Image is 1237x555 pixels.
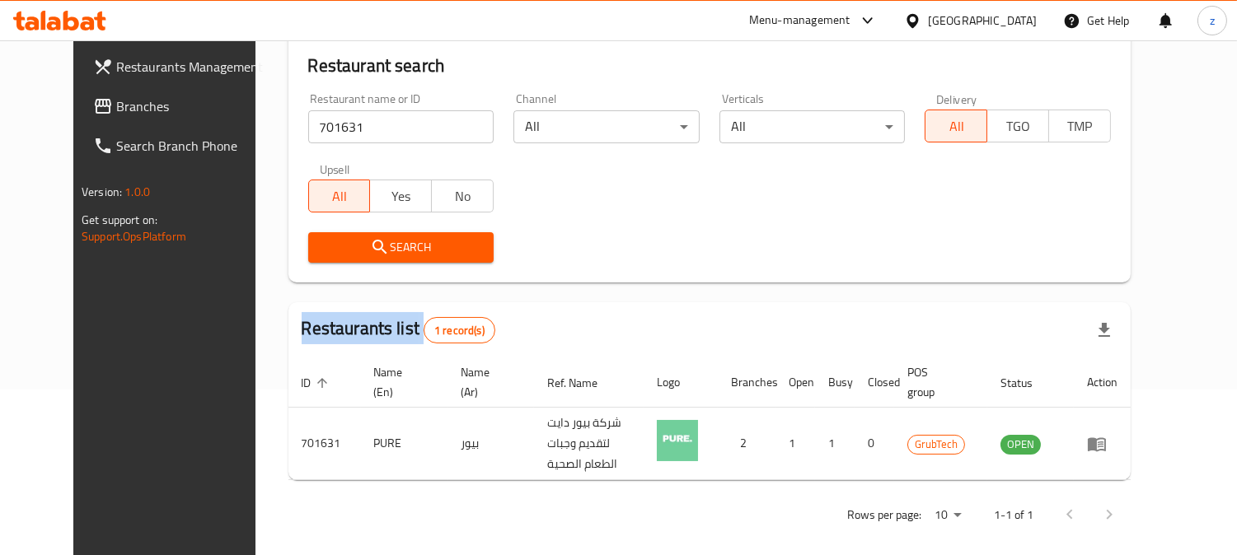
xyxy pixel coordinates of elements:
[644,357,718,408] th: Logo
[775,408,815,480] td: 1
[82,226,186,247] a: Support.OpsPlatform
[513,110,700,143] div: All
[1085,310,1124,350] div: Export file
[1000,435,1041,454] span: OPEN
[1087,434,1118,454] div: Menu
[1074,357,1131,408] th: Action
[308,54,1111,78] h2: Restaurant search
[82,209,157,231] span: Get support on:
[424,323,494,338] span: 1 record(s)
[718,357,775,408] th: Branches
[124,181,150,203] span: 1.0.0
[908,435,964,454] span: GrubTech
[936,93,977,105] label: Delivery
[308,180,371,212] button: All
[447,408,534,480] td: بيور
[1056,114,1104,138] span: TMP
[986,110,1049,142] button: TGO
[925,110,987,142] button: All
[815,408,855,480] td: 1
[815,357,855,408] th: Busy
[438,184,487,208] span: No
[855,408,894,480] td: 0
[994,114,1043,138] span: TGO
[994,505,1033,525] p: 1-1 of 1
[1000,373,1054,393] span: Status
[847,505,921,525] p: Rows per page:
[316,184,364,208] span: All
[80,47,280,86] a: Restaurants Management
[1000,435,1041,455] div: OPEN
[928,503,968,528] div: Rows per page:
[775,357,815,408] th: Open
[749,11,850,30] div: Menu-management
[288,357,1131,480] table: enhanced table
[302,316,495,343] h2: Restaurants list
[288,408,361,480] td: 701631
[424,317,495,343] div: Total records count
[932,114,981,138] span: All
[461,362,514,402] span: Name (Ar)
[308,232,494,263] button: Search
[369,180,432,212] button: Yes
[907,362,968,402] span: POS group
[116,96,267,116] span: Branches
[374,362,428,402] span: Name (En)
[928,12,1037,30] div: [GEOGRAPHIC_DATA]
[377,184,425,208] span: Yes
[116,57,267,77] span: Restaurants Management
[80,126,280,166] a: Search Branch Phone
[431,180,494,212] button: No
[308,110,494,143] input: Search for restaurant name or ID..
[302,373,333,393] span: ID
[855,357,894,408] th: Closed
[361,408,447,480] td: PURE
[116,136,267,156] span: Search Branch Phone
[320,163,350,175] label: Upsell
[657,420,698,461] img: PURE
[547,373,619,393] span: Ref. Name
[1048,110,1111,142] button: TMP
[719,110,906,143] div: All
[82,181,122,203] span: Version:
[534,408,644,480] td: شركة بيور دايت لتقديم وجبات الطعام الصحية
[321,237,481,258] span: Search
[718,408,775,480] td: 2
[1210,12,1215,30] span: z
[80,86,280,126] a: Branches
